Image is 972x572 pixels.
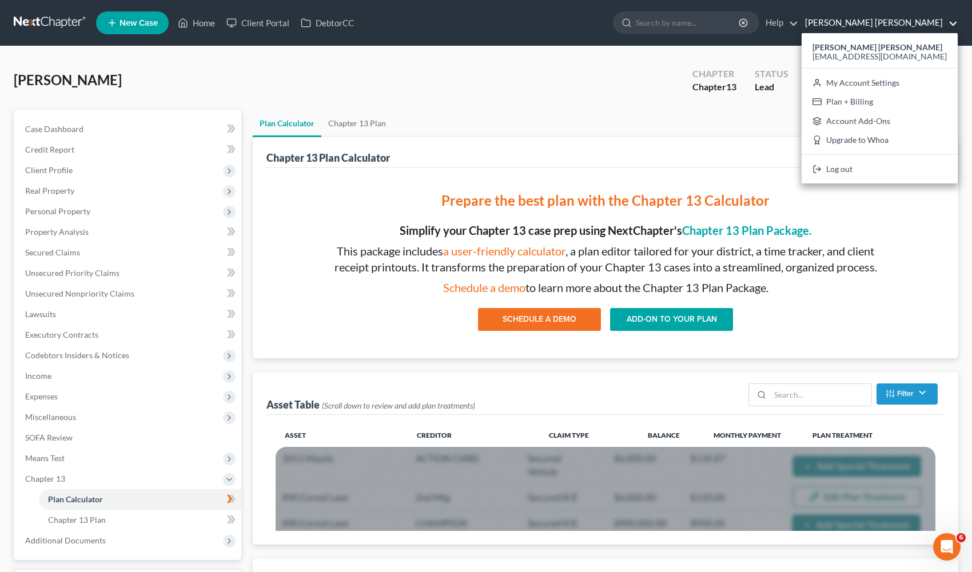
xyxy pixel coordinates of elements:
p: This package includes , a plan editor tailored for your district, a time tracker, and client rece... [329,243,882,275]
a: a user-friendly calculator [443,244,565,258]
a: Chapter 13 Plan Package. [682,223,812,237]
a: Plan Calculator [39,489,241,510]
a: Home [172,13,221,33]
p: to learn more about the Chapter 13 Plan Package. [329,279,882,296]
button: Filter [877,383,938,405]
a: Upgrade to Whoa [802,131,958,150]
a: DebtorCC [295,13,360,33]
span: New Case [119,19,158,27]
span: SOFA Review [25,433,73,442]
span: Codebtors Insiders & Notices [25,350,129,360]
span: Unsecured Priority Claims [25,268,119,278]
button: SCHEDULE A DEMO [478,308,601,331]
th: Plan Treatment [803,424,935,447]
div: [PERSON_NAME] [PERSON_NAME] [802,33,958,183]
span: Credit Report [25,145,74,154]
span: Expenses [25,391,58,401]
a: Property Analysis [16,222,241,242]
span: Property Analysis [25,227,89,237]
div: Chapter [692,81,736,94]
a: Plan + Billing [802,92,958,111]
p: Simplify your Chapter 13 case prep using NextChapter's [329,222,882,239]
input: Search by name... [636,12,740,33]
a: Chapter 13 Plan [39,510,241,530]
div: Status [755,67,788,81]
span: [PERSON_NAME] [14,71,122,88]
span: Chapter 13 [25,474,65,483]
span: [EMAIL_ADDRESS][DOMAIN_NAME] [812,51,947,61]
span: Additional Documents [25,535,106,545]
a: Log out [802,159,958,179]
th: Asset [276,424,408,447]
span: Unsecured Nonpriority Claims [25,289,134,298]
span: Lawsuits [25,309,56,319]
th: Monthly Payment [704,424,803,447]
a: Chapter 13 Plan [321,110,393,137]
a: Plan Calculator [253,110,321,137]
a: Account Add-Ons [802,111,958,131]
a: Schedule a demo [443,281,525,294]
span: Income [25,371,51,381]
strong: [PERSON_NAME] [PERSON_NAME] [812,42,942,52]
a: Secured Claims [16,242,241,263]
a: Case Dashboard [16,119,241,139]
a: Client Portal [221,13,295,33]
span: Secured Claims [25,247,80,257]
a: Lawsuits [16,304,241,325]
span: Plan Calculator [48,494,103,504]
div: Asset Table [266,398,475,411]
span: Means Test [25,453,65,463]
span: Personal Property [25,206,90,216]
input: Search... [770,384,871,406]
span: 6 [957,533,966,542]
span: (Scroll down to review and add plan treatments) [322,401,475,410]
span: Real Property [25,186,74,195]
a: Credit Report [16,139,241,160]
a: [PERSON_NAME] [PERSON_NAME] [799,13,958,33]
iframe: Intercom live chat [933,533,961,561]
a: SOFA Review [16,427,241,448]
span: Executory Contracts [25,330,98,339]
p: Prepare the best plan with the Chapter 13 Calculator [329,191,882,210]
span: Chapter 13 Plan [48,515,106,525]
a: Unsecured Nonpriority Claims [16,283,241,304]
span: Miscellaneous [25,412,76,422]
span: Case Dashboard [25,124,83,134]
div: Lead [755,81,788,94]
a: My Account Settings [802,73,958,93]
a: Help [760,13,798,33]
a: Unsecured Priority Claims [16,263,241,283]
th: Balance [639,424,704,447]
th: Claim Type [540,424,639,447]
a: Executory Contracts [16,325,241,345]
a: ADD-ON TO YOUR PLAN [610,308,733,331]
div: Chapter [692,67,736,81]
span: Client Profile [25,165,73,175]
div: Chapter 13 Plan Calculator [266,151,390,165]
th: Creditor [408,424,540,447]
span: 13 [726,81,736,92]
